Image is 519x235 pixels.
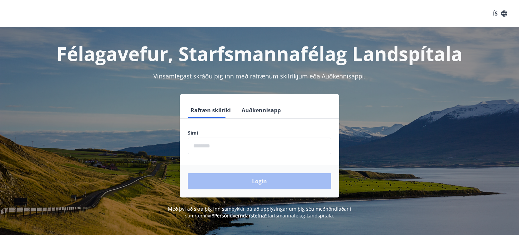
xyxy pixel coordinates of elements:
label: Sími [188,130,331,136]
h1: Félagavefur, Starfsmannafélag Landspítala [24,41,495,66]
span: Vinsamlegast skráðu þig inn með rafrænum skilríkjum eða Auðkennisappi. [153,72,366,80]
button: Auðkennisapp [239,102,283,118]
a: Persónuverndarstefna [214,212,265,219]
span: Með því að skrá þig inn samþykkir þú að upplýsingar um þig séu meðhöndlaðar í samræmi við Starfsm... [168,206,351,219]
button: ÍS [489,7,511,20]
button: Rafræn skilríki [188,102,233,118]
